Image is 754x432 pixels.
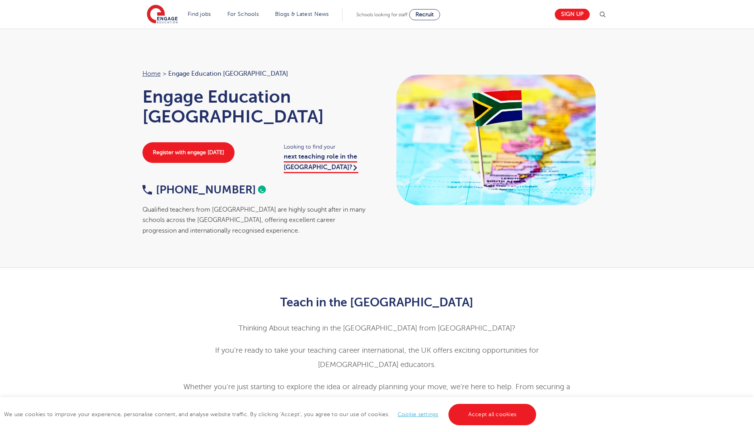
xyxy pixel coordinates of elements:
a: Sign up [555,9,590,20]
span: Schools looking for staff [356,12,408,17]
span: Whether you’re just starting to explore the idea or already planning your move, we’re here to hel... [183,383,570,405]
div: Qualified teachers from [GEOGRAPHIC_DATA] are highly sought after in many schools across the [GEO... [142,205,369,236]
span: We use cookies to improve your experience, personalise content, and analyse website traffic. By c... [4,411,538,417]
span: Looking to find your [284,142,369,151]
span: If you’re ready to take your teaching career international, the UK offers exciting opportunities ... [215,346,539,369]
a: Home [142,70,161,77]
a: For Schools [227,11,259,17]
a: [PHONE_NUMBER] [142,184,256,196]
span: Thinking About teaching in the [GEOGRAPHIC_DATA] from [GEOGRAPHIC_DATA]? [239,324,515,332]
a: Recruit [409,9,440,20]
img: Engage Education [147,5,178,25]
a: Register with engage [DATE] [142,142,235,163]
span: Engage Education [GEOGRAPHIC_DATA] [168,69,288,79]
h1: Engage Education [GEOGRAPHIC_DATA] [142,87,369,126]
a: Accept all cookies [448,404,537,425]
a: Blogs & Latest News [275,11,329,17]
a: next teaching role in the [GEOGRAPHIC_DATA]? [284,153,358,173]
span: > [163,70,166,77]
nav: breadcrumb [142,69,369,79]
a: Find jobs [188,11,211,17]
h2: Teach in the [GEOGRAPHIC_DATA] [183,296,572,309]
span: Recruit [415,11,434,17]
a: Cookie settings [398,411,439,417]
